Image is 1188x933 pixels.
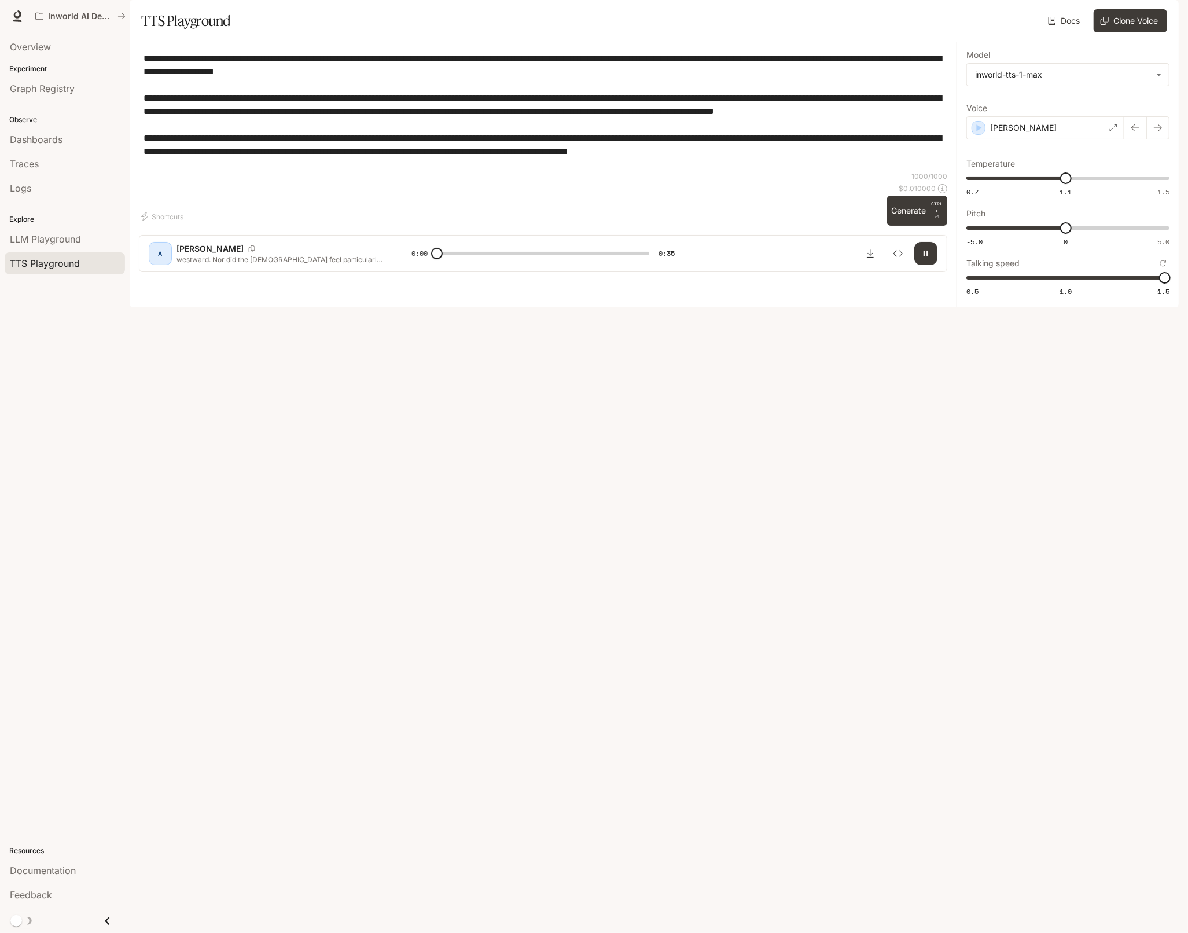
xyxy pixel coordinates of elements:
p: [PERSON_NAME] [990,122,1057,134]
p: [PERSON_NAME] [176,243,244,255]
p: Voice [966,104,987,112]
button: Shortcuts [139,207,188,226]
p: Model [966,51,990,59]
button: Inspect [887,242,910,265]
span: 1.1 [1060,187,1072,197]
span: 0.7 [966,187,979,197]
button: GenerateCTRL +⏎ [887,196,948,226]
p: ⏎ [931,200,943,221]
button: Clone Voice [1094,9,1167,32]
span: 0:00 [411,248,428,259]
span: 0:35 [659,248,675,259]
span: 0 [1064,237,1068,247]
p: Temperature [966,160,1015,168]
span: 0.5 [966,286,979,296]
button: Reset to default [1157,257,1169,270]
p: westward. Nor did the [DEMOGRAPHIC_DATA] feel particularly conscience stricken when they drove on... [176,255,384,265]
span: 1.5 [1157,286,1169,296]
div: A [151,244,170,263]
p: Inworld AI Demos [48,12,113,21]
span: 1.0 [1060,286,1072,296]
a: Docs [1046,9,1084,32]
button: Copy Voice ID [244,245,260,252]
span: 1.5 [1157,187,1169,197]
span: -5.0 [966,237,983,247]
p: CTRL + [931,200,943,214]
div: inworld-tts-1-max [975,69,1150,80]
span: 5.0 [1157,237,1169,247]
p: Talking speed [966,259,1020,267]
button: All workspaces [30,5,131,28]
div: inworld-tts-1-max [967,64,1169,86]
p: Pitch [966,210,985,218]
h1: TTS Playground [141,9,231,32]
button: Download audio [859,242,882,265]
